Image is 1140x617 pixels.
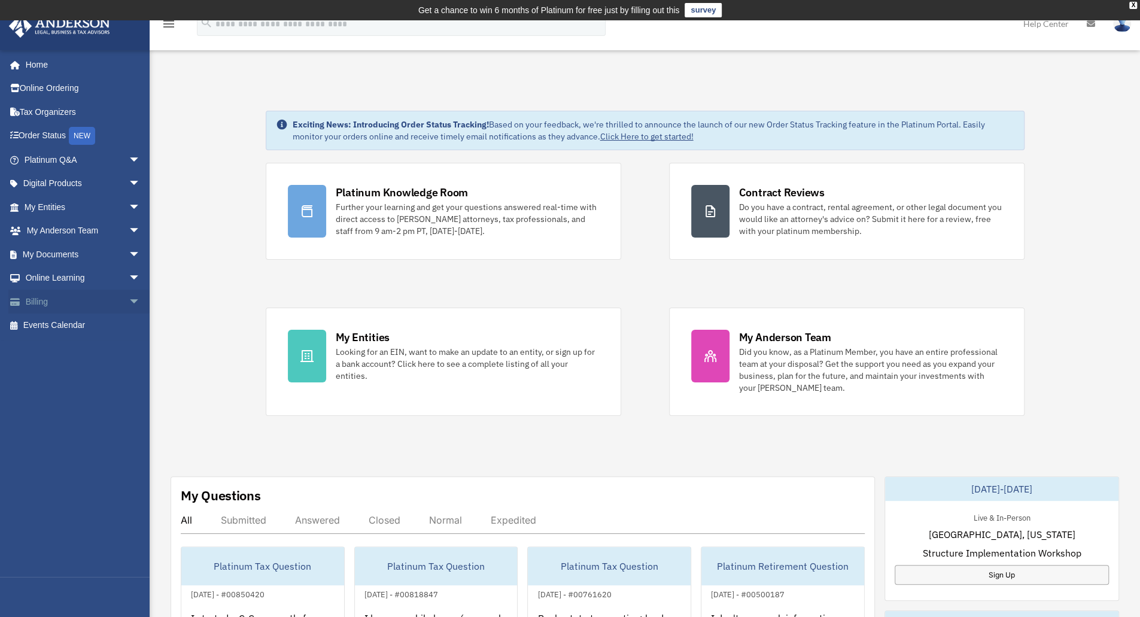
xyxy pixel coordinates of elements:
[528,547,691,585] div: Platinum Tax Question
[963,510,1039,523] div: Live & In-Person
[162,21,176,31] a: menu
[336,346,599,382] div: Looking for an EIN, want to make an update to an entity, or sign up for a bank account? Click her...
[739,346,1002,394] div: Did you know, as a Platinum Member, you have an entire professional team at your disposal? Get th...
[8,290,159,314] a: Billingarrow_drop_down
[8,100,159,124] a: Tax Organizers
[600,131,694,142] a: Click Here to get started!
[429,514,462,526] div: Normal
[685,3,722,17] a: survey
[8,124,159,148] a: Order StatusNEW
[181,587,274,600] div: [DATE] - #00850420
[1113,15,1131,32] img: User Pic
[739,185,825,200] div: Contract Reviews
[701,547,864,585] div: Platinum Retirement Question
[355,587,448,600] div: [DATE] - #00818847
[895,565,1109,585] a: Sign Up
[1129,2,1137,9] div: close
[200,16,213,29] i: search
[129,290,153,314] span: arrow_drop_down
[8,77,159,101] a: Online Ordering
[8,195,159,219] a: My Entitiesarrow_drop_down
[336,185,469,200] div: Platinum Knowledge Room
[701,587,794,600] div: [DATE] - #00500187
[69,127,95,145] div: NEW
[129,148,153,172] span: arrow_drop_down
[739,201,1002,237] div: Do you have a contract, rental agreement, or other legal document you would like an attorney's ad...
[5,14,114,38] img: Anderson Advisors Platinum Portal
[129,219,153,244] span: arrow_drop_down
[181,487,261,504] div: My Questions
[336,201,599,237] div: Further your learning and get your questions answered real-time with direct access to [PERSON_NAM...
[885,477,1118,501] div: [DATE]-[DATE]
[181,547,344,585] div: Platinum Tax Question
[336,330,390,345] div: My Entities
[129,195,153,220] span: arrow_drop_down
[8,172,159,196] a: Digital Productsarrow_drop_down
[8,148,159,172] a: Platinum Q&Aarrow_drop_down
[221,514,266,526] div: Submitted
[355,547,518,585] div: Platinum Tax Question
[295,514,340,526] div: Answered
[928,527,1075,542] span: [GEOGRAPHIC_DATA], [US_STATE]
[418,3,680,17] div: Get a chance to win 6 months of Platinum for free just by filling out this
[129,266,153,291] span: arrow_drop_down
[8,53,153,77] a: Home
[8,266,159,290] a: Online Learningarrow_drop_down
[922,546,1081,560] span: Structure Implementation Workshop
[8,219,159,243] a: My Anderson Teamarrow_drop_down
[129,242,153,267] span: arrow_drop_down
[369,514,400,526] div: Closed
[669,163,1025,260] a: Contract Reviews Do you have a contract, rental agreement, or other legal document you would like...
[8,242,159,266] a: My Documentsarrow_drop_down
[739,330,831,345] div: My Anderson Team
[181,514,192,526] div: All
[266,163,621,260] a: Platinum Knowledge Room Further your learning and get your questions answered real-time with dire...
[669,308,1025,416] a: My Anderson Team Did you know, as a Platinum Member, you have an entire professional team at your...
[266,308,621,416] a: My Entities Looking for an EIN, want to make an update to an entity, or sign up for a bank accoun...
[293,118,1014,142] div: Based on your feedback, we're thrilled to announce the launch of our new Order Status Tracking fe...
[8,314,159,338] a: Events Calendar
[491,514,536,526] div: Expedited
[528,587,621,600] div: [DATE] - #00761620
[162,17,176,31] i: menu
[293,119,489,130] strong: Exciting News: Introducing Order Status Tracking!
[129,172,153,196] span: arrow_drop_down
